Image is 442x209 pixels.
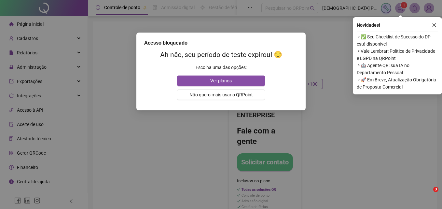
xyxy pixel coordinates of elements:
[357,21,380,29] span: Novidades !
[144,49,298,60] h2: Ah não, seu período de teste expirou! 😔
[177,90,265,100] button: Não quero mais usar o QRPoint
[357,33,438,48] span: ⚬ ✅ Seu Checklist de Sucesso do DP está disponível
[144,39,298,47] div: Acesso bloqueado
[357,48,438,62] span: ⚬ Vale Lembrar: Política de Privacidade e LGPD na QRPoint
[189,91,253,98] span: Não quero mais usar o QRPoint
[177,76,265,86] button: Ver planos
[420,187,435,202] iframe: Intercom live chat
[432,23,436,27] span: close
[357,62,438,76] span: ⚬ 🤖 Agente QR: sua IA no Departamento Pessoal
[144,64,298,71] p: Escolha uma das opções:
[210,77,232,84] span: Ver planos
[433,187,438,192] span: 3
[357,76,438,91] span: ⚬ 🚀 Em Breve, Atualização Obrigatória de Proposta Comercial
